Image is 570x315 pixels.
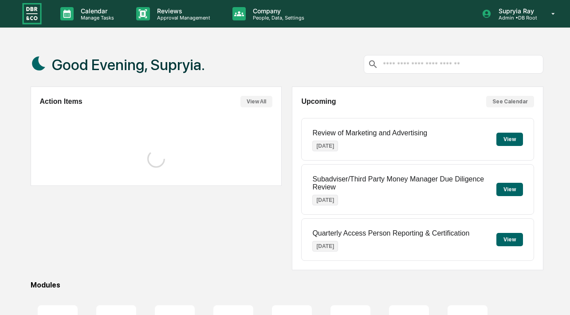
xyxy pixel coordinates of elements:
[150,15,215,21] p: Approval Management
[486,96,534,107] button: See Calendar
[150,7,215,15] p: Reviews
[312,175,496,191] p: Subadviser/Third Party Money Manager Due Diligence Review
[312,229,469,237] p: Quarterly Access Person Reporting & Certification
[74,15,118,21] p: Manage Tasks
[31,281,544,289] div: Modules
[491,7,539,15] p: Supryia Ray
[246,7,309,15] p: Company
[40,98,83,106] h2: Action Items
[496,233,523,246] button: View
[52,56,205,74] h1: Good Evening, Supryia.
[21,2,43,25] img: logo
[74,7,118,15] p: Calendar
[491,15,539,21] p: Admin • DB Root
[240,96,272,107] button: View All
[312,241,338,252] p: [DATE]
[301,98,336,106] h2: Upcoming
[312,141,338,151] p: [DATE]
[312,129,427,137] p: Review of Marketing and Advertising
[246,15,309,21] p: People, Data, Settings
[496,183,523,196] button: View
[312,195,338,205] p: [DATE]
[496,133,523,146] button: View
